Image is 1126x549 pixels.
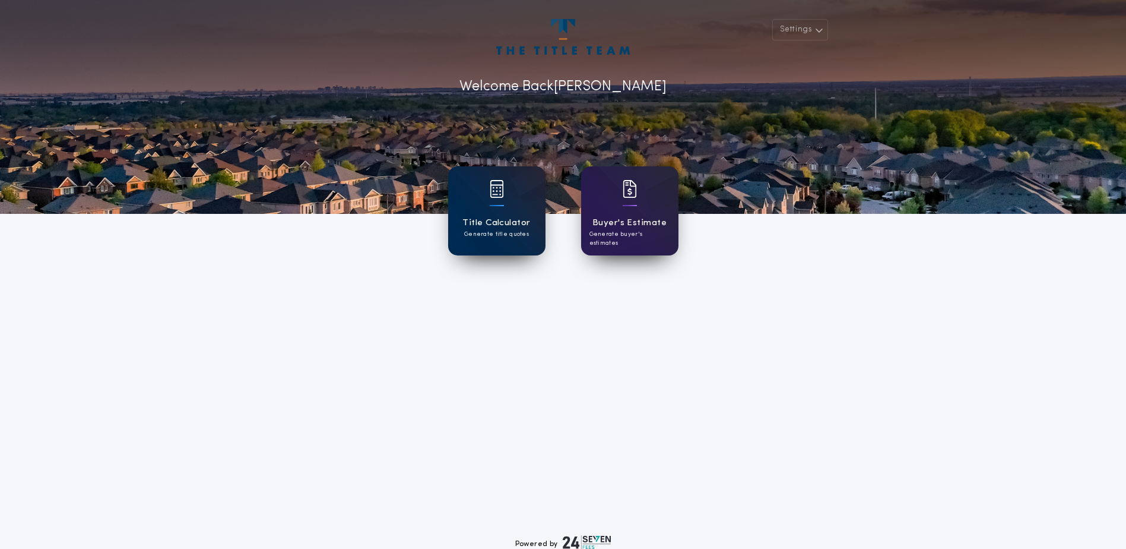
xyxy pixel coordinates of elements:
[589,230,670,248] p: Generate buyer's estimates
[496,19,629,55] img: account-logo
[490,180,504,198] img: card icon
[623,180,637,198] img: card icon
[592,216,667,230] h1: Buyer's Estimate
[772,19,828,40] button: Settings
[581,166,678,255] a: card iconBuyer's EstimateGenerate buyer's estimates
[464,230,529,239] p: Generate title quotes
[462,216,530,230] h1: Title Calculator
[448,166,545,255] a: card iconTitle CalculatorGenerate title quotes
[459,76,667,97] p: Welcome Back [PERSON_NAME]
